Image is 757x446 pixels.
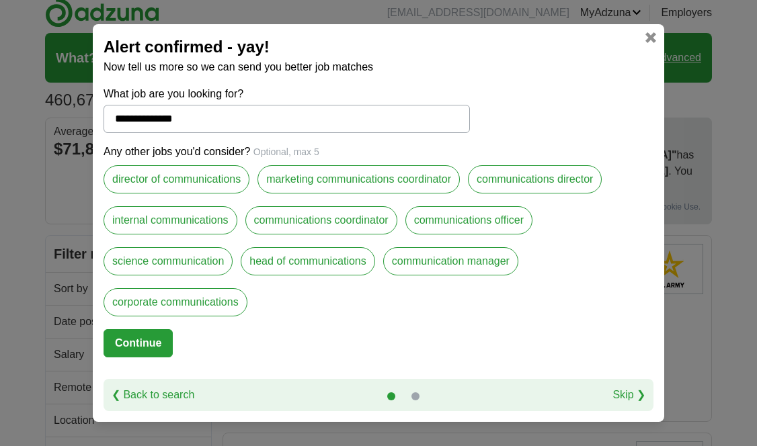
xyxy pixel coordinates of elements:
[104,206,237,234] label: internal communications
[104,35,653,59] h2: Alert confirmed - yay!
[104,329,173,357] button: Continue
[612,387,645,403] a: Skip ❯
[104,86,470,102] label: What job are you looking for?
[241,247,374,275] label: head of communications
[383,247,518,275] label: communication manager
[468,165,602,193] label: communications director
[104,288,247,316] label: corporate communications
[245,206,397,234] label: communications coordinator
[112,387,194,403] a: ❮ Back to search
[104,247,233,275] label: science communication
[104,59,653,75] p: Now tell us more so we can send you better job matches
[104,144,653,160] p: Any other jobs you'd consider?
[257,165,460,193] label: marketing communications coordinator
[104,165,249,193] label: director of communications
[253,146,319,157] span: Optional, max 5
[405,206,532,234] label: communications officer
